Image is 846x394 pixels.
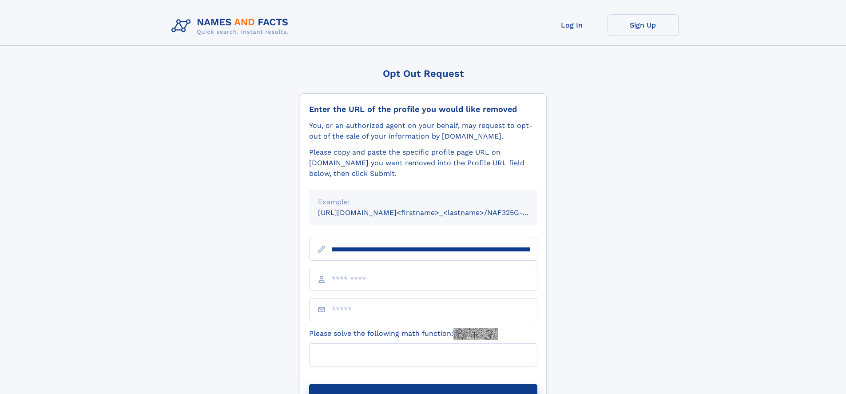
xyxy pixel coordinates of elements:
[318,208,554,217] small: [URL][DOMAIN_NAME]<firstname>_<lastname>/NAF325G-xxxxxxxx
[309,120,537,142] div: You, or an authorized agent on your behalf, may request to opt-out of the sale of your informatio...
[300,68,547,79] div: Opt Out Request
[608,14,679,36] a: Sign Up
[318,197,528,207] div: Example:
[309,147,537,179] div: Please copy and paste the specific profile page URL on [DOMAIN_NAME] you want removed into the Pr...
[536,14,608,36] a: Log In
[309,328,498,340] label: Please solve the following math function:
[309,104,537,114] div: Enter the URL of the profile you would like removed
[168,14,296,38] img: Logo Names and Facts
